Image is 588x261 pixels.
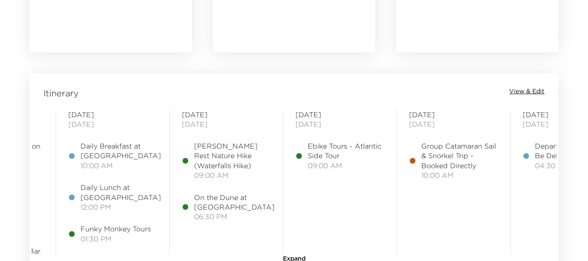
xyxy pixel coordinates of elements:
span: [DATE] [182,110,271,119]
span: Daily Lunch at [GEOGRAPHIC_DATA] [81,183,161,202]
span: 09:00 AM [308,161,384,170]
span: [DATE] [296,119,384,129]
span: [DATE] [409,119,498,129]
span: Ebike Tours - Atlantic Side Tour [308,141,384,161]
span: Group Catamaran Sail & Snorkel Trip - Booked Directly [421,141,498,170]
span: [DATE] [68,110,157,119]
span: Itinerary [44,87,79,99]
span: 12:00 PM [81,202,161,212]
span: 06:30 PM [194,212,275,221]
span: [DATE] [296,110,384,119]
span: Funky Monkey Tours [81,224,151,234]
button: View & Edit [509,87,544,96]
span: 10:00 AM [421,170,498,180]
span: [PERSON_NAME] Rest Nature Hike (Waterfalls Hike) [194,141,271,170]
span: [DATE] [409,110,498,119]
span: [DATE] [68,119,157,129]
span: Daily Breakfast at [GEOGRAPHIC_DATA] [81,141,161,161]
span: On the Dune at [GEOGRAPHIC_DATA] [194,193,275,212]
span: [DATE] [182,119,271,129]
span: 01:30 PM [81,234,151,244]
span: 10:00 AM [81,161,161,170]
span: 09:00 AM [194,170,271,180]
